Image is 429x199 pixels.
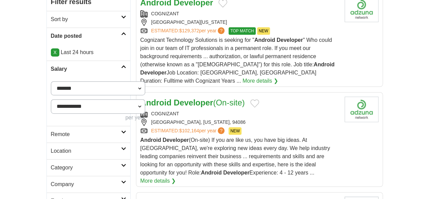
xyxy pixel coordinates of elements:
a: Company [47,176,130,193]
a: ESTIMATED:$129,372per year? [151,27,226,35]
button: Add to favorite jobs [250,99,259,107]
span: Cognizant Technology Solutions is seeking for " " Who could join in our team of IT professionals ... [140,37,335,84]
h2: Date posted [51,32,121,40]
strong: Developer [277,37,303,43]
a: Category [47,159,130,176]
span: (On-site) If you are like us, you have big ideas. At [GEOGRAPHIC_DATA], we're exploring new ideas... [140,137,330,176]
span: TOP MATCH [229,27,255,35]
a: Remote [47,126,130,143]
a: COGNIZANT [151,111,179,116]
strong: Developer [140,70,167,76]
img: Cognizant logo [345,97,378,122]
strong: Android [254,37,275,43]
span: NEW [257,27,270,35]
h2: Company [51,180,121,188]
a: More details ❯ [140,177,176,185]
span: ? [218,27,225,34]
h2: Salary [51,65,121,73]
span: NEW [229,127,241,135]
a: Location [47,143,130,159]
div: per year [51,114,145,122]
a: Android Developer(On-site) [140,98,245,107]
a: Sort by [47,11,130,28]
a: Salary [47,61,130,77]
strong: Android [140,137,161,143]
strong: Developer [174,98,213,107]
strong: Developer [223,170,249,176]
span: ? [218,127,225,134]
div: [GEOGRAPHIC_DATA], [US_STATE], 94086 [140,119,339,126]
strong: Developer [162,137,189,143]
a: ESTIMATED:$102,164per year? [151,127,226,135]
span: $129,372 [179,28,199,33]
a: X [51,48,59,56]
a: COGNIZANT [151,11,179,16]
span: $102,164 [179,128,199,133]
strong: Android [314,62,334,67]
h2: Category [51,164,121,172]
strong: Android [201,170,221,176]
h2: Remote [51,130,121,138]
a: Date posted [47,28,130,44]
div: [GEOGRAPHIC_DATA][US_STATE] [140,19,339,26]
h2: Sort by [51,15,121,23]
p: Last 24 hours [51,48,126,56]
a: More details ❯ [242,77,278,85]
strong: Android [140,98,172,107]
h2: Location [51,147,121,155]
